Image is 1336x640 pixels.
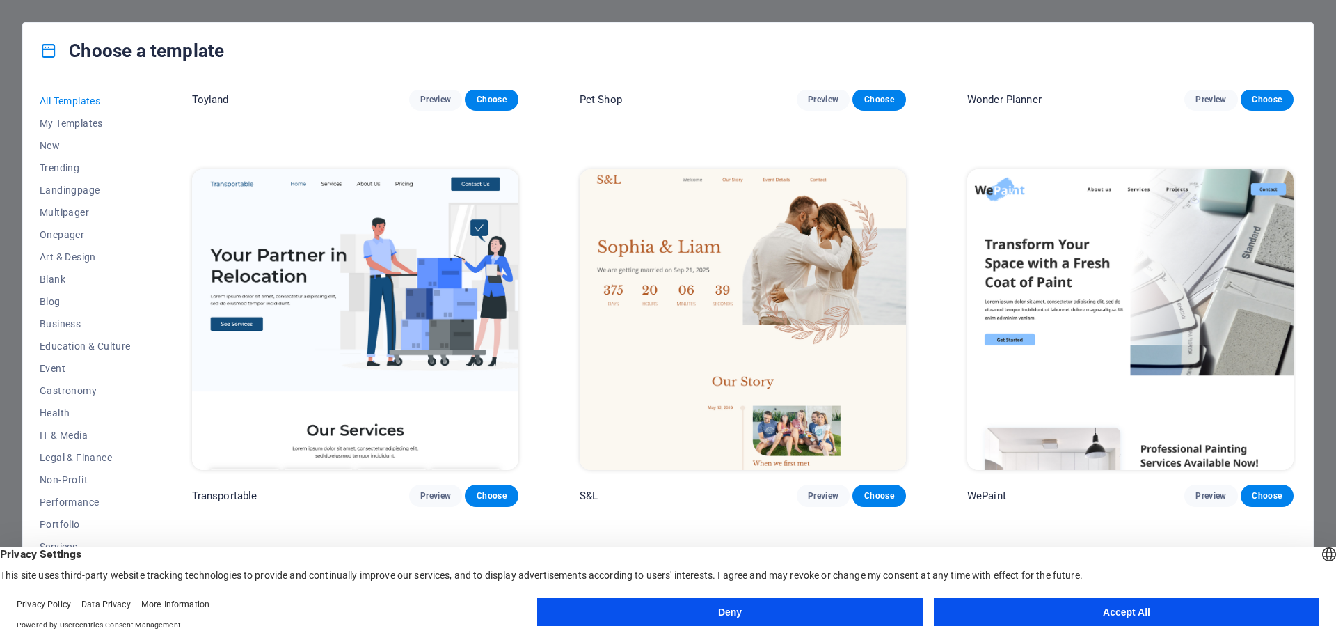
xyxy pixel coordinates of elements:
span: My Templates [40,118,131,129]
span: Onepager [40,229,131,240]
button: Choose [852,88,905,111]
button: Art & Design [40,246,131,268]
button: Health [40,402,131,424]
span: Preview [1195,490,1226,501]
button: Choose [1241,88,1294,111]
button: Preview [409,88,462,111]
span: Landingpage [40,185,131,196]
img: WePaint [967,169,1294,470]
button: Preview [797,88,850,111]
img: Transportable [192,169,518,470]
button: All Templates [40,90,131,112]
button: Business [40,313,131,335]
span: Art & Design [40,251,131,263]
span: New [40,140,131,151]
span: All Templates [40,95,131,107]
button: Blank [40,268,131,290]
span: IT & Media [40,430,131,441]
span: Choose [1252,490,1282,501]
button: Multipager [40,201,131,224]
span: Trending [40,162,131,173]
span: Multipager [40,207,131,218]
p: Toyland [192,93,229,107]
p: Pet Shop [580,93,622,107]
span: Gastronomy [40,385,131,396]
button: Preview [1184,88,1237,111]
span: Business [40,318,131,329]
span: Blank [40,274,131,285]
p: S&L [580,489,598,503]
button: Onepager [40,224,131,246]
button: Preview [797,485,850,507]
span: Choose [476,490,507,501]
span: Legal & Finance [40,452,131,463]
button: Performance [40,491,131,513]
span: Blog [40,296,131,307]
span: Preview [420,490,451,501]
span: Preview [808,490,838,501]
button: Portfolio [40,513,131,536]
span: Choose [864,94,894,105]
button: Trending [40,157,131,179]
button: New [40,134,131,157]
p: WePaint [967,489,1006,503]
button: IT & Media [40,424,131,446]
img: S&L [580,169,906,470]
button: Choose [1241,485,1294,507]
button: Blog [40,290,131,313]
button: Services [40,536,131,558]
span: Preview [1195,94,1226,105]
button: Preview [409,485,462,507]
button: Legal & Finance [40,446,131,469]
button: Event [40,357,131,380]
button: My Templates [40,112,131,134]
span: Preview [808,94,838,105]
button: Landingpage [40,179,131,201]
button: Choose [465,88,518,111]
span: Event [40,363,131,374]
span: Choose [864,490,894,501]
button: Preview [1184,485,1237,507]
button: Choose [465,485,518,507]
span: Education & Culture [40,341,131,352]
button: Choose [852,485,905,507]
button: Gastronomy [40,380,131,402]
p: Transportable [192,489,257,503]
button: Non-Profit [40,469,131,491]
span: Health [40,407,131,419]
span: Choose [476,94,507,105]
h4: Choose a template [40,40,224,62]
span: Non-Profit [40,474,131,485]
span: Services [40,541,131,552]
p: Wonder Planner [967,93,1042,107]
button: Education & Culture [40,335,131,357]
span: Preview [420,94,451,105]
span: Portfolio [40,519,131,530]
span: Choose [1252,94,1282,105]
span: Performance [40,497,131,508]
